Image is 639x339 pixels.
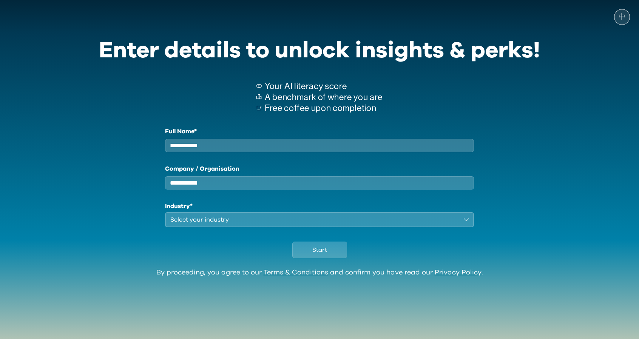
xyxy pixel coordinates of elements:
[292,242,347,258] button: Start
[165,212,474,227] button: Select your industry
[165,164,474,173] label: Company / Organisation
[264,269,328,276] a: Terms & Conditions
[312,245,327,254] span: Start
[265,103,383,114] p: Free coffee upon completion
[619,13,625,21] span: 中
[165,127,474,136] label: Full Name*
[265,92,383,103] p: A benchmark of where you are
[156,269,483,277] div: By proceeding, you agree to our and confirm you have read our .
[165,202,474,211] h1: Industry*
[170,215,458,224] div: Select your industry
[265,81,383,92] p: Your AI literacy score
[99,32,540,69] div: Enter details to unlock insights & perks!
[435,269,482,276] a: Privacy Policy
